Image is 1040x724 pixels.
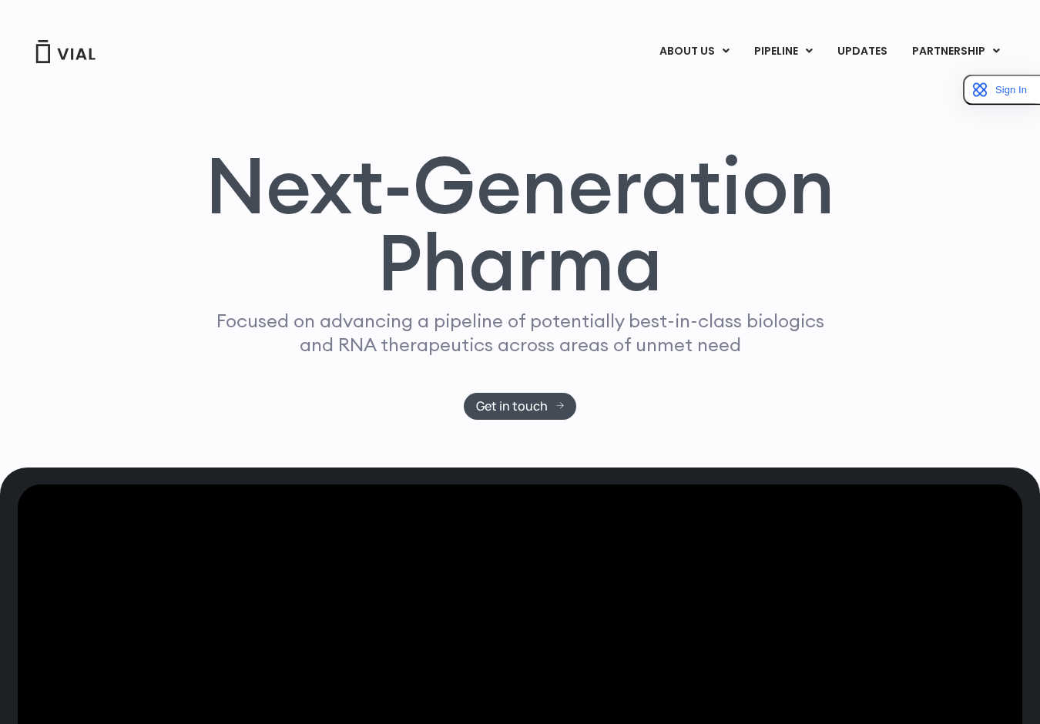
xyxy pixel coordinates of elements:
a: PIPELINEMenu Toggle [742,39,824,65]
img: Vial Logo [35,40,96,63]
a: PARTNERSHIPMenu Toggle [900,39,1012,65]
a: ABOUT USMenu Toggle [647,39,741,65]
a: UPDATES [825,39,899,65]
h1: Next-Generation Pharma [186,146,854,302]
p: Focused on advancing a pipeline of potentially best-in-class biologics and RNA therapeutics acros... [210,309,830,357]
a: Get in touch [464,393,577,420]
span: Get in touch [476,401,548,412]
